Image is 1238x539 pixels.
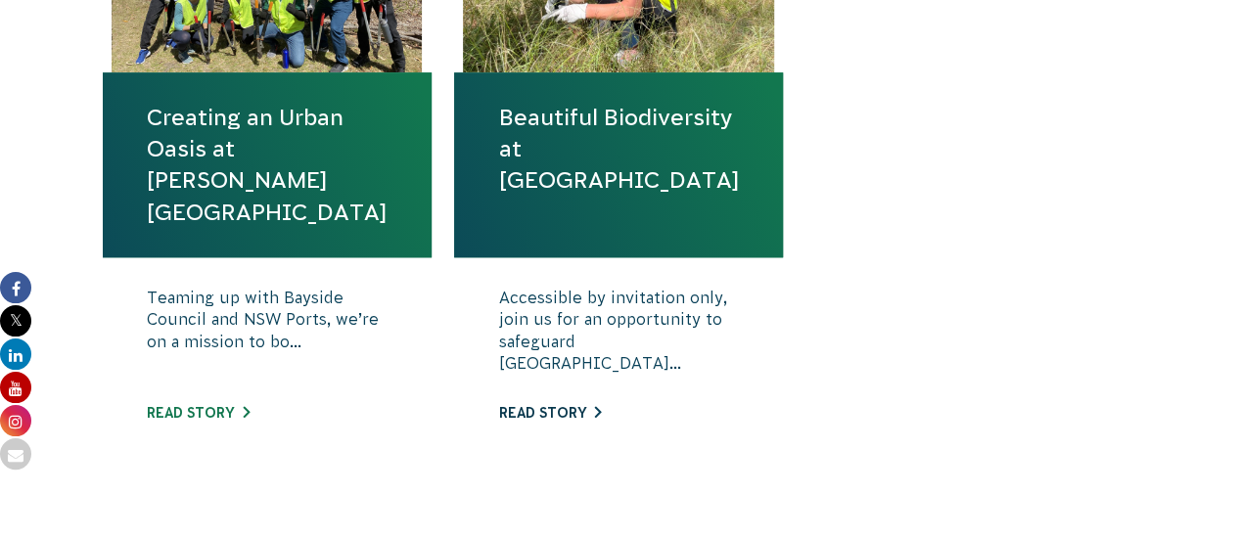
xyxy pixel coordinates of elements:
p: Teaming up with Bayside Council and NSW Ports, we’re on a mission to bo... [147,287,388,384]
a: Read story [498,405,601,421]
a: Creating an Urban Oasis at [PERSON_NAME][GEOGRAPHIC_DATA] [147,102,388,228]
a: Read story [147,405,250,421]
p: Accessible by invitation only, join us for an opportunity to safeguard [GEOGRAPHIC_DATA]... [498,287,739,384]
a: Beautiful Biodiversity at [GEOGRAPHIC_DATA] [498,102,739,197]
